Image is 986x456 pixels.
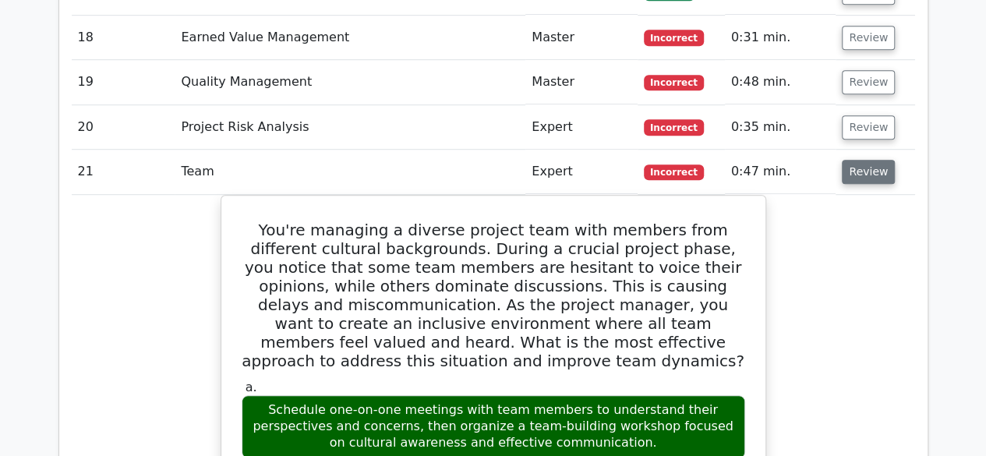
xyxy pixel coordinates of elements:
[175,60,525,104] td: Quality Management
[842,26,895,50] button: Review
[525,105,638,150] td: Expert
[175,105,525,150] td: Project Risk Analysis
[246,380,257,394] span: a.
[240,221,747,370] h5: You're managing a diverse project team with members from different cultural backgrounds. During a...
[175,150,525,194] td: Team
[72,16,175,60] td: 18
[842,115,895,140] button: Review
[72,150,175,194] td: 21
[725,16,836,60] td: 0:31 min.
[644,119,704,135] span: Incorrect
[72,60,175,104] td: 19
[525,150,638,194] td: Expert
[725,105,836,150] td: 0:35 min.
[525,60,638,104] td: Master
[842,160,895,184] button: Review
[525,16,638,60] td: Master
[842,70,895,94] button: Review
[644,164,704,180] span: Incorrect
[644,30,704,45] span: Incorrect
[725,150,836,194] td: 0:47 min.
[725,60,836,104] td: 0:48 min.
[644,75,704,90] span: Incorrect
[175,16,525,60] td: Earned Value Management
[72,105,175,150] td: 20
